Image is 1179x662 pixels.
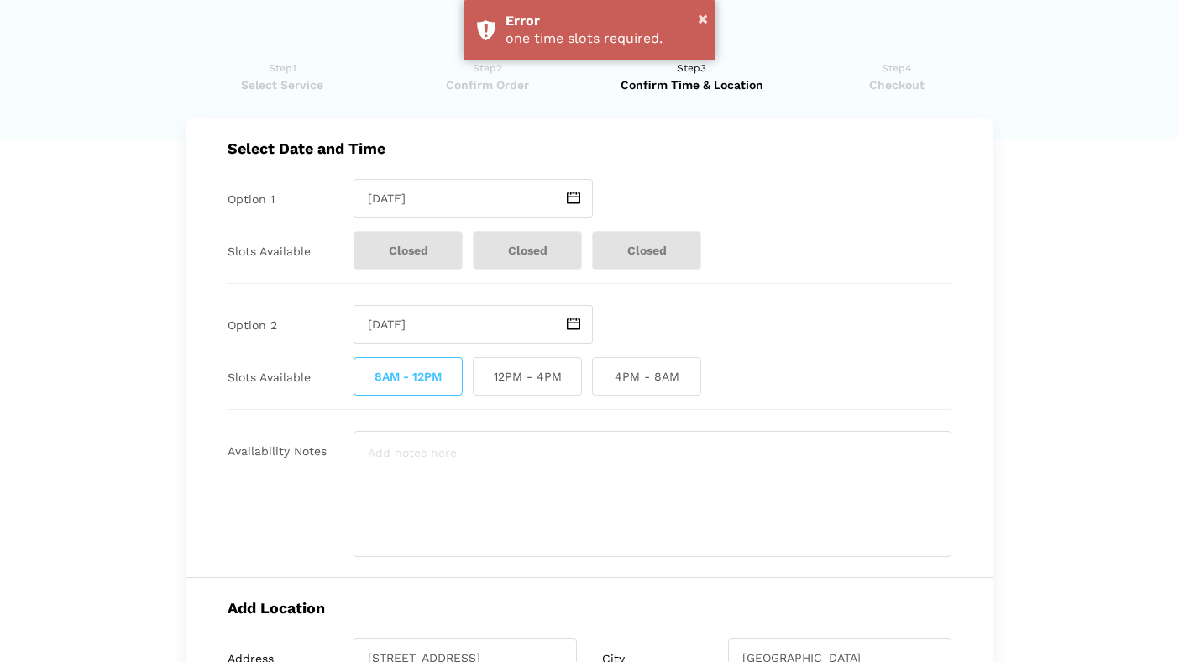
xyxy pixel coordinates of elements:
[698,8,708,29] button: ×
[595,76,789,93] span: Confirm Time & Location
[595,60,789,93] a: Step3
[186,60,380,93] a: Step1
[473,357,582,396] span: 12PM - 4PM
[228,244,311,259] label: Slots Available
[228,318,277,333] label: Option 2
[228,370,311,385] label: Slots Available
[799,76,993,93] span: Checkout
[592,357,701,396] span: 4PM - 8AM
[186,76,380,93] span: Select Service
[228,444,327,459] label: Availability Notes
[473,231,582,270] span: Closed
[506,30,703,48] div: one time slots required.
[506,13,703,30] div: Error
[390,76,584,93] span: Confirm Order
[390,60,584,93] a: Step2
[228,599,951,617] h5: Add Location
[592,231,701,270] span: Closed
[354,231,463,270] span: Closed
[228,139,951,157] h5: Select Date and Time
[228,192,275,207] label: Option 1
[354,357,463,396] span: 8AM - 12PM
[799,60,993,93] a: Step4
